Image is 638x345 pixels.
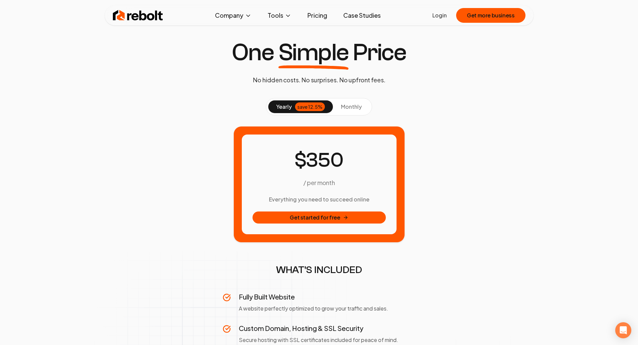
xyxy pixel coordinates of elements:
button: Get started for free [253,211,386,224]
span: yearly [276,103,292,111]
button: yearlysave 12.5% [268,100,333,113]
a: Pricing [302,9,333,22]
button: monthly [333,100,370,113]
h2: WHAT'S INCLUDED [223,264,416,276]
div: save 12.5% [295,102,325,111]
p: No hidden costs. No surprises. No upfront fees. [253,75,385,85]
h3: Fully Built Website [239,292,416,301]
iframe: profile [3,10,104,61]
span: monthly [341,103,362,110]
button: Company [210,9,257,22]
div: Open Intercom Messenger [615,322,631,338]
h3: Everything you need to succeed online [253,195,386,203]
p: A website perfectly optimized to grow your traffic and sales. [239,304,416,313]
h3: Custom Domain, Hosting & SSL Security [239,324,416,333]
button: Tools [262,9,297,22]
span: Simple [278,40,349,65]
p: Secure hosting with SSL certificates included for peace of mind. [239,336,416,344]
img: Rebolt Logo [113,9,163,22]
h1: One Price [232,40,407,65]
a: Case Studies [338,9,386,22]
a: Login [432,11,447,19]
p: / per month [303,178,335,187]
button: Get more business [456,8,525,23]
